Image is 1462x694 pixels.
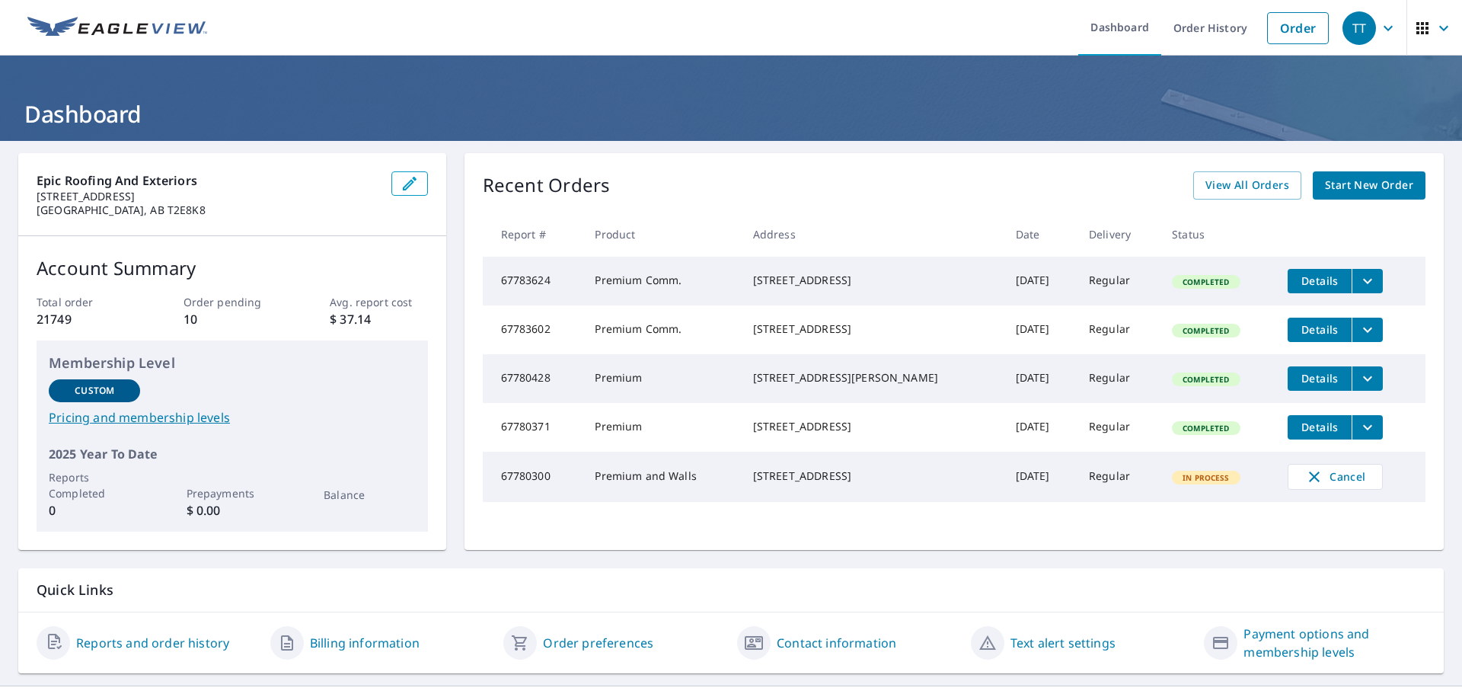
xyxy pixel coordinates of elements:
p: Custom [75,384,114,398]
th: Delivery [1077,212,1160,257]
th: Date [1004,212,1077,257]
td: Regular [1077,354,1160,403]
a: Pricing and membership levels [49,408,416,427]
button: filesDropdownBtn-67783624 [1352,269,1383,293]
p: Order pending [184,294,281,310]
p: 0 [49,501,140,520]
td: [DATE] [1004,257,1077,305]
span: View All Orders [1205,176,1289,195]
td: [DATE] [1004,452,1077,502]
td: Premium and Walls [583,452,740,502]
span: Completed [1173,423,1238,433]
p: Membership Level [49,353,416,373]
a: Start New Order [1313,171,1425,200]
span: Details [1297,322,1342,337]
span: Details [1297,420,1342,434]
button: detailsBtn-67780371 [1288,415,1352,440]
a: View All Orders [1193,171,1301,200]
td: [DATE] [1004,403,1077,452]
p: 21749 [37,310,134,328]
a: Payment options and membership levels [1243,625,1425,661]
div: [STREET_ADDRESS] [753,273,991,288]
td: Regular [1077,305,1160,354]
span: Details [1297,371,1342,385]
p: Epic Roofing and Exteriors [37,171,379,190]
td: Premium [583,354,740,403]
span: In Process [1173,472,1239,483]
a: Contact information [777,634,896,652]
p: [GEOGRAPHIC_DATA], AB T2E8K8 [37,203,379,217]
div: [STREET_ADDRESS] [753,321,991,337]
td: 67780371 [483,403,583,452]
p: Total order [37,294,134,310]
div: TT [1342,11,1376,45]
p: Prepayments [187,485,278,501]
button: filesDropdownBtn-67780428 [1352,366,1383,391]
span: Completed [1173,374,1238,385]
span: Completed [1173,325,1238,336]
td: Regular [1077,257,1160,305]
a: Text alert settings [1010,634,1116,652]
p: 2025 Year To Date [49,445,416,463]
a: Order [1267,12,1329,44]
td: Regular [1077,403,1160,452]
p: Account Summary [37,254,428,282]
button: detailsBtn-67780428 [1288,366,1352,391]
p: [STREET_ADDRESS] [37,190,379,203]
button: filesDropdownBtn-67783602 [1352,318,1383,342]
button: detailsBtn-67783624 [1288,269,1352,293]
p: Recent Orders [483,171,611,200]
h1: Dashboard [18,98,1444,130]
p: 10 [184,310,281,328]
a: Billing information [310,634,420,652]
th: Address [741,212,1004,257]
button: detailsBtn-67783602 [1288,318,1352,342]
p: Reports Completed [49,469,140,501]
td: 67780300 [483,452,583,502]
button: Cancel [1288,464,1383,490]
th: Status [1160,212,1275,257]
span: Details [1297,273,1342,288]
th: Report # [483,212,583,257]
img: EV Logo [27,17,207,40]
p: $ 37.14 [330,310,427,328]
button: filesDropdownBtn-67780371 [1352,415,1383,440]
a: Reports and order history [76,634,229,652]
th: Product [583,212,740,257]
p: Quick Links [37,580,1425,600]
div: [STREET_ADDRESS] [753,469,991,484]
td: [DATE] [1004,354,1077,403]
span: Cancel [1304,468,1367,486]
p: Balance [324,487,415,503]
span: Completed [1173,277,1238,287]
a: Order preferences [543,634,653,652]
td: Premium [583,403,740,452]
div: [STREET_ADDRESS] [753,419,991,434]
td: Regular [1077,452,1160,502]
td: 67780428 [483,354,583,403]
td: Premium Comm. [583,257,740,305]
td: 67783624 [483,257,583,305]
p: Avg. report cost [330,294,427,310]
td: [DATE] [1004,305,1077,354]
td: Premium Comm. [583,305,740,354]
div: [STREET_ADDRESS][PERSON_NAME] [753,370,991,385]
span: Start New Order [1325,176,1413,195]
p: $ 0.00 [187,501,278,520]
td: 67783602 [483,305,583,354]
